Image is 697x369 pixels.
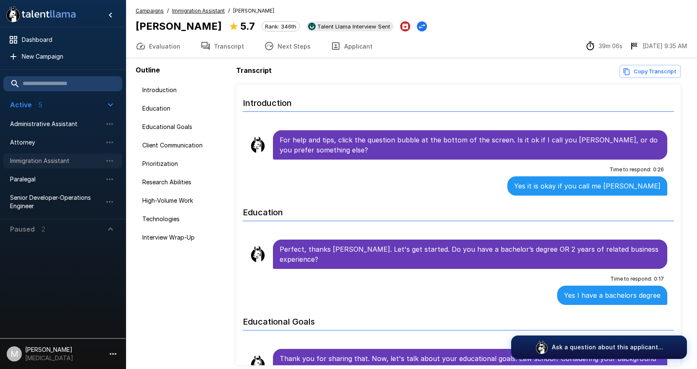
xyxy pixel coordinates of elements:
span: Talent Llama Interview Sent [314,23,394,30]
span: / [167,7,169,15]
span: Research Abilities [142,178,226,186]
div: Research Abilities [136,175,233,190]
span: Education [142,104,226,113]
div: The date and time when the interview was completed [629,41,687,51]
button: Archive Applicant [400,21,410,31]
b: [PERSON_NAME] [136,20,222,32]
div: Prioritization [136,156,233,171]
span: Time to respond : [610,275,652,283]
p: Ask a question about this applicant... [552,343,663,351]
button: Transcript [190,34,254,58]
div: Educational Goals [136,119,233,134]
span: Rank: 346th [262,23,299,30]
div: Education [136,101,233,116]
div: The time between starting and completing the interview [585,41,622,51]
div: Introduction [136,83,233,98]
span: Educational Goals [142,123,226,131]
span: 0 : 17 [654,275,664,283]
button: Evaluation [126,34,190,58]
button: Change Stage [417,21,427,31]
p: [DATE] 9:35 AM [643,42,687,50]
h6: Introduction [243,90,674,112]
p: For help and tips, click the question bubble at the bottom of the screen. Is it ok if I call you ... [280,135,661,155]
button: Applicant [321,34,383,58]
div: Technologies [136,212,233,227]
span: / [228,7,230,15]
span: [PERSON_NAME] [233,7,274,15]
span: Introduction [142,86,226,94]
div: Client Communication [136,138,233,153]
button: Ask a question about this applicant... [511,335,687,359]
span: Technologies [142,215,226,223]
img: llama_clean.png [249,137,266,153]
u: Immigration Assistant [172,8,225,14]
button: Copy Transcript [620,65,681,78]
p: Yes I have a bachelors degree [564,290,661,300]
div: Interview Wrap-Up [136,230,233,245]
h6: Education [243,199,674,221]
img: ukg_logo.jpeg [308,23,316,30]
img: llama_clean.png [249,246,266,263]
span: High-Volume Work [142,196,226,205]
button: Next Steps [254,34,321,58]
span: Time to respond : [610,165,651,174]
b: Transcript [236,66,272,75]
b: 5.7 [240,20,255,32]
span: Client Communication [142,141,226,150]
span: Interview Wrap-Up [142,233,226,242]
p: 39m 06s [599,42,622,50]
p: Perfect, thanks [PERSON_NAME]. Let's get started. Do you have a bachelor’s degree OR 2 years of r... [280,244,661,264]
span: Prioritization [142,160,226,168]
p: Yes it is okay if you call me [PERSON_NAME] [514,181,661,191]
u: Campaigns [136,8,164,14]
h6: Educational Goals [243,308,674,330]
img: logo_glasses@2x.png [535,341,548,354]
b: Outline [136,66,160,74]
div: View profile in UKG [306,21,394,31]
span: 0 : 26 [653,165,664,174]
div: High-Volume Work [136,193,233,208]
